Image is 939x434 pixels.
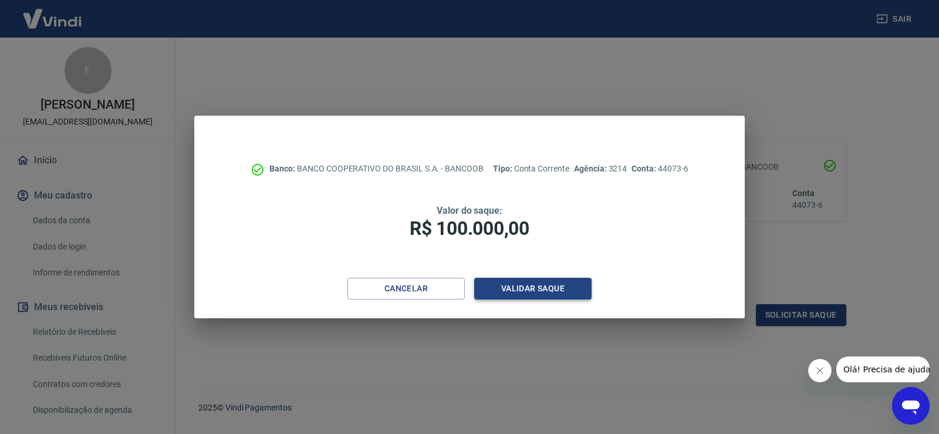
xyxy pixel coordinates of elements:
[410,217,529,240] span: R$ 100.000,00
[493,163,569,175] p: Conta Corrente
[631,163,688,175] p: 44073-6
[892,387,930,425] iframe: Botão para abrir a janela de mensagens
[836,356,930,382] iframe: Mensagem da empresa
[437,205,502,216] span: Valor do saque:
[631,164,658,173] span: Conta:
[574,163,627,175] p: 3214
[269,164,297,173] span: Banco:
[347,278,465,300] button: Cancelar
[574,164,609,173] span: Agência:
[269,163,484,175] p: BANCO COOPERATIVO DO BRASIL S.A. - BANCOOB
[7,8,99,18] span: Olá! Precisa de ajuda?
[493,164,514,173] span: Tipo:
[474,278,592,300] button: Validar saque
[808,359,832,382] iframe: Fechar mensagem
